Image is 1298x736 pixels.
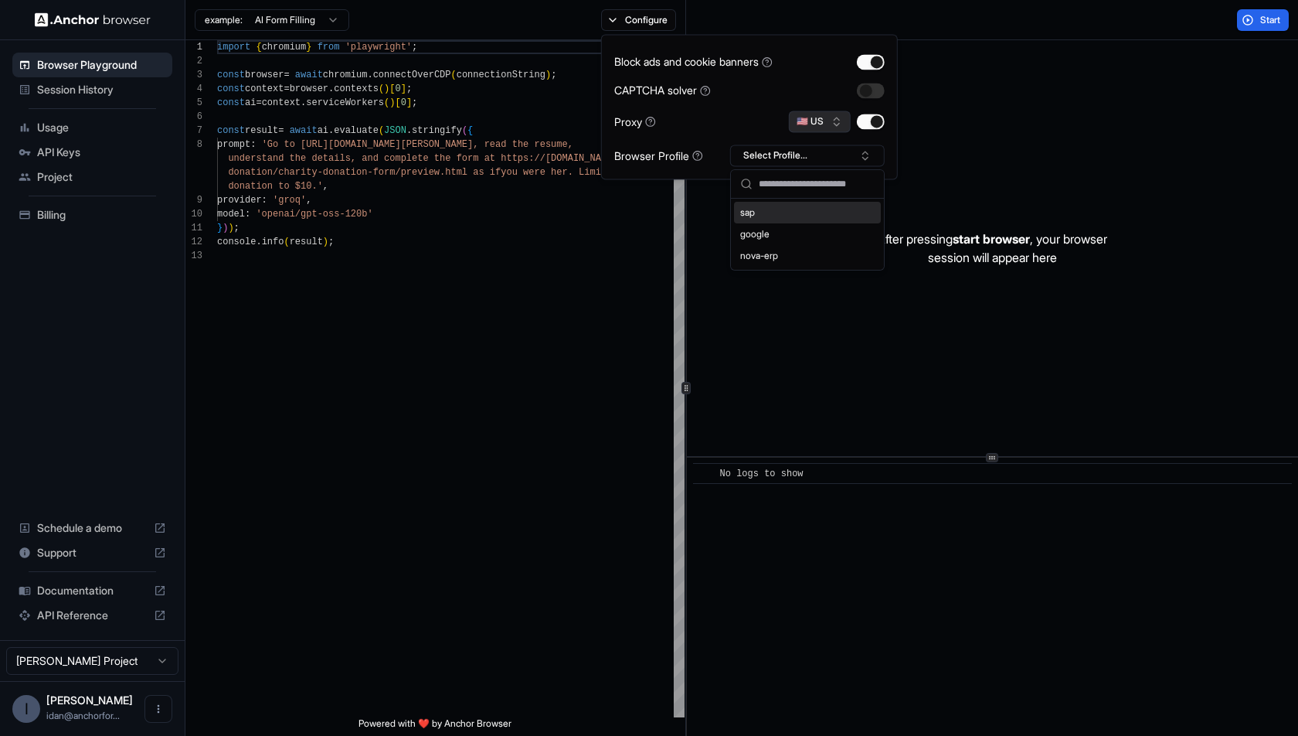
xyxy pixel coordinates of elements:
[46,710,120,721] span: idan@anchorforge.io
[37,608,148,623] span: API Reference
[412,97,417,108] span: ;
[278,125,284,136] span: =
[12,203,172,227] div: Billing
[395,97,400,108] span: [
[217,83,245,94] span: const
[495,139,573,150] span: ad the resume,
[328,237,334,247] span: ;
[306,42,311,53] span: }
[185,221,202,235] div: 11
[217,70,245,80] span: const
[290,237,323,247] span: result
[290,83,328,94] span: browser
[379,83,384,94] span: (
[185,193,202,207] div: 9
[412,42,417,53] span: ;
[301,97,306,108] span: .
[185,249,202,263] div: 13
[228,181,322,192] span: donation to $10.'
[217,223,223,233] span: }
[245,70,284,80] span: browser
[37,583,148,598] span: Documentation
[318,125,328,136] span: ai
[245,125,278,136] span: result
[185,82,202,96] div: 4
[701,466,708,482] span: ​
[451,70,457,80] span: (
[731,199,884,270] div: Suggestions
[250,139,256,150] span: :
[1237,9,1289,31] button: Start
[217,237,256,247] span: console
[12,140,172,165] div: API Keys
[551,70,556,80] span: ;
[389,83,395,94] span: [
[406,97,412,108] span: ]
[144,695,172,723] button: Open menu
[37,145,166,160] span: API Keys
[228,223,233,233] span: )
[457,70,545,80] span: connectionString
[12,165,172,189] div: Project
[185,54,202,68] div: 2
[12,578,172,603] div: Documentation
[373,70,451,80] span: connectOverCDP
[228,153,506,164] span: understand the details, and complete the form at h
[401,97,406,108] span: 0
[223,223,228,233] span: )
[367,70,372,80] span: .
[501,167,629,178] span: you were her. Limit the
[389,97,395,108] span: )
[306,195,311,206] span: ,
[334,125,379,136] span: evaluate
[256,42,261,53] span: {
[720,469,804,479] span: No logs to show
[273,195,306,206] span: 'groq'
[306,97,384,108] span: serviceWorkers
[406,83,412,94] span: ;
[401,83,406,94] span: ]
[217,97,245,108] span: const
[217,125,245,136] span: const
[185,138,202,152] div: 8
[37,520,148,536] span: Schedule a demo
[185,124,202,138] div: 7
[395,83,400,94] span: 0
[262,139,495,150] span: 'Go to [URL][DOMAIN_NAME][PERSON_NAME], re
[506,153,645,164] span: ttps://[DOMAIN_NAME][URL]
[262,97,301,108] span: context
[185,96,202,110] div: 5
[234,223,240,233] span: ;
[217,42,250,53] span: import
[46,693,133,707] span: Idan Raman
[318,42,340,53] span: from
[734,202,881,223] div: sap
[323,181,328,192] span: ,
[295,70,323,80] span: await
[185,207,202,221] div: 10
[256,237,261,247] span: .
[953,231,1030,247] span: start browser
[730,145,885,166] button: Select Profile...
[37,120,166,135] span: Usage
[12,540,172,565] div: Support
[217,209,245,220] span: model
[262,195,267,206] span: :
[462,125,467,136] span: (
[406,125,412,136] span: .
[1260,14,1282,26] span: Start
[284,83,289,94] span: =
[323,237,328,247] span: )
[323,70,368,80] span: chromium
[35,12,151,27] img: Anchor Logo
[345,42,412,53] span: 'playwright'
[12,53,172,77] div: Browser Playground
[601,9,676,31] button: Configure
[614,114,656,130] div: Proxy
[328,83,334,94] span: .
[290,125,318,136] span: await
[614,148,703,164] div: Browser Profile
[12,77,172,102] div: Session History
[37,82,166,97] span: Session History
[185,40,202,54] div: 1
